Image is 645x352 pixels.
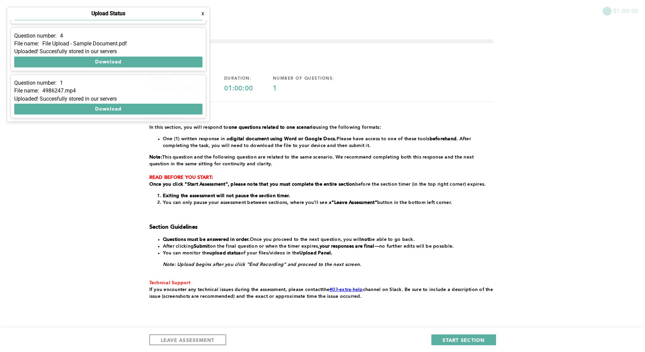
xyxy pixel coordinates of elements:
div: Uploaded! Succesfully stored in our servers [14,96,202,102]
span: using the following formats: [316,125,381,130]
button: x [199,10,206,17]
strong: Once you click "Start Assessment", please note that you must complete the entire section [149,182,355,187]
p: the channel on Slack [149,286,493,300]
strong: READ BEFORE YOU START: [149,175,213,180]
p: before the section timer (in the top right corner) expires. [149,181,493,188]
strong: beforehand [430,137,457,141]
span: If you encounter any technical issues during the assessment, please contact [149,287,322,292]
strong: digital document using Word or Google Docs. [229,137,337,141]
a: #03-extra-help [329,287,363,292]
p: This question and the following question are related to the same scenario. We recommend completin... [149,154,493,167]
div: 01:00:00 [224,85,273,93]
div: 1 [273,85,354,93]
strong: one questions related to one scenario [229,125,316,130]
p: Question number: [14,80,57,86]
p: 4986247.mp4 [42,88,76,94]
p: 4 [60,33,63,39]
strong: upload status [209,251,240,255]
li: After clicking on the final question or when the timer expires, —no further edits will be possible. [163,243,493,250]
em: Note: Upload begins after you click “End Recording” and proceed to the next screen. [163,262,361,267]
div: duration: [224,76,273,81]
button: Download [14,104,202,115]
li: You can only pause your assessment between sections, where you'll see a button in the bottom left... [163,199,493,206]
strong: “Leave Assessment” [331,200,377,205]
p: File Upload - Sample Document.pdf [42,41,127,47]
button: Show Uploads [7,7,66,18]
strong: Note: [149,155,162,160]
strong: your responses are final [320,244,374,249]
h3: Section Guidelines [149,224,493,231]
h4: Upload Status [91,11,125,17]
div: number of questions: [273,76,354,81]
button: Download [14,57,202,67]
p: File name: [14,41,39,47]
span: 01:00:00 [613,7,638,15]
div: Uploaded! Succesfully stored in our servers [14,48,202,55]
li: Once you proceed to the next question, you will be able to go back. [163,236,493,243]
p: 1 [60,80,63,86]
strong: Upload Panel. [299,251,332,255]
span: LEAVE ASSESSMENT [161,337,215,343]
strong: not [361,237,369,242]
strong: Submit [194,244,210,249]
p: File name: [14,88,39,94]
p: Question number: [14,33,57,39]
strong: Exiting the assessment will not pause the section timer. [163,193,290,198]
span: Technical Support [149,281,190,285]
li: You can monitor the of your files/videos in the [163,250,493,256]
strong: Questions must be answered in order. [163,237,250,242]
button: START SECTION [431,334,496,345]
span: In this section, you will respond to [149,125,229,130]
span: START SECTION [443,337,485,343]
button: LEAVE ASSESSMENT [149,334,226,345]
li: One (1) written response in a Please have access to one of these tools . After completing the tas... [163,136,493,149]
